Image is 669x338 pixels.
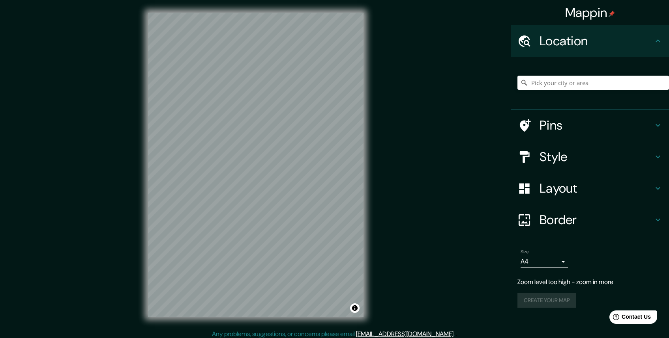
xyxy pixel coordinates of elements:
div: Style [511,141,669,173]
div: Location [511,25,669,57]
canvas: Map [148,13,364,317]
h4: Pins [540,117,653,133]
h4: Layout [540,180,653,196]
iframe: Help widget launcher [599,307,660,329]
p: Zoom level too high - zoom in more [517,277,663,287]
button: Toggle attribution [350,303,360,313]
h4: Location [540,33,653,49]
h4: Style [540,149,653,165]
div: A4 [521,255,568,268]
h4: Mappin [565,5,615,20]
div: Pins [511,110,669,141]
img: pin-icon.png [609,11,615,17]
div: Layout [511,173,669,204]
h4: Border [540,212,653,228]
a: [EMAIL_ADDRESS][DOMAIN_NAME] [356,330,453,338]
label: Size [521,249,529,255]
input: Pick your city or area [517,76,669,90]
div: Border [511,204,669,236]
